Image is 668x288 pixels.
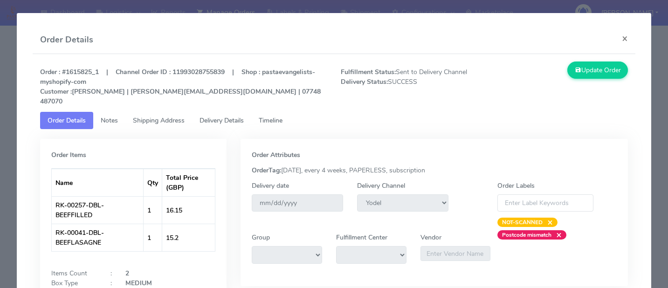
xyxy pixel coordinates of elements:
[52,169,144,196] th: Name
[497,194,593,212] input: Enter Label Keywords
[252,166,281,175] strong: OrderTag:
[48,116,86,125] span: Order Details
[497,181,535,191] label: Order Labels
[162,196,215,224] td: 16.15
[40,68,321,106] strong: Order : #1615825_1 | Channel Order ID : 11993028755839 | Shop : pastaevangelists-myshopify-com [P...
[162,224,215,251] td: 15.2
[162,169,215,196] th: Total Price (GBP)
[52,224,144,251] td: RK-00041-DBL-BEEFLASAGNE
[40,34,93,46] h4: Order Details
[614,26,635,51] button: Close
[44,278,103,288] div: Box Type
[336,233,387,242] label: Fulfillment Center
[252,233,270,242] label: Group
[543,218,553,227] span: ×
[103,278,118,288] div: :
[52,196,144,224] td: RK-00257-DBL-BEEFFILLED
[252,181,289,191] label: Delivery date
[420,233,441,242] label: Vendor
[245,165,624,175] div: [DATE], every 4 weeks, PAPERLESS, subscription
[44,268,103,278] div: Items Count
[101,116,118,125] span: Notes
[502,219,543,226] strong: NOT-SCANNED
[357,181,405,191] label: Delivery Channel
[40,112,628,129] ul: Tabs
[51,151,86,159] strong: Order Items
[420,246,491,261] input: Enter Vendor Name
[502,231,551,239] strong: Postcode mismatch
[341,77,388,86] strong: Delivery Status:
[144,196,162,224] td: 1
[341,68,396,76] strong: Fulfillment Status:
[334,67,484,106] span: Sent to Delivery Channel SUCCESS
[144,169,162,196] th: Qty
[40,87,72,96] strong: Customer :
[125,279,152,288] strong: MEDIUM
[133,116,185,125] span: Shipping Address
[259,116,282,125] span: Timeline
[567,62,628,79] button: Update Order
[551,230,562,240] span: ×
[200,116,244,125] span: Delivery Details
[144,224,162,251] td: 1
[103,268,118,278] div: :
[125,269,129,278] strong: 2
[252,151,300,159] strong: Order Attributes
